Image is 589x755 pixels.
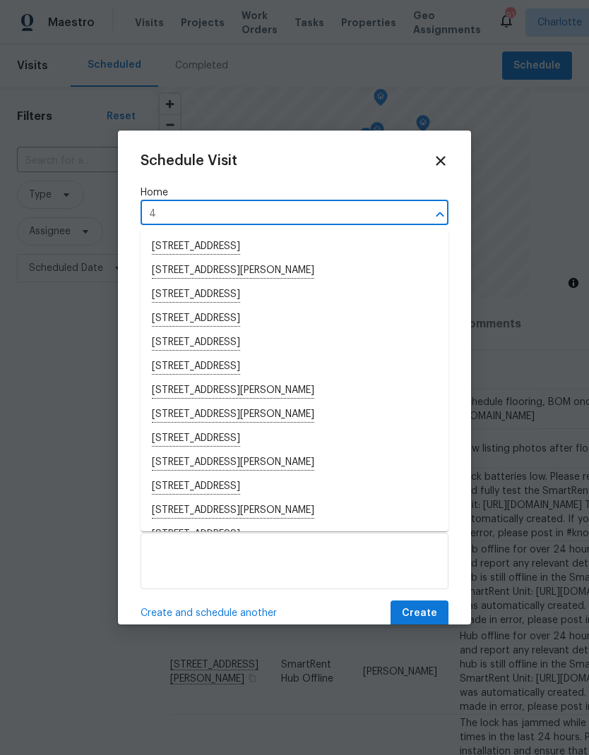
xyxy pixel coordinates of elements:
label: Home [141,186,448,200]
span: Create [402,605,437,622]
button: Create [391,600,448,627]
span: Create and schedule another [141,606,277,620]
span: Schedule Visit [141,154,237,168]
input: Enter in an address [141,203,409,225]
span: Close [433,153,448,169]
button: Close [430,205,450,224]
